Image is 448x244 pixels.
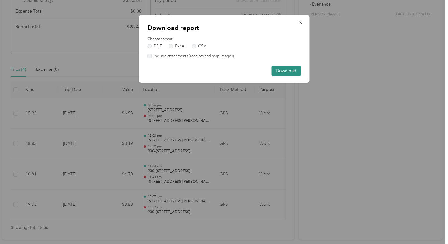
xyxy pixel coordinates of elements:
label: Excel [169,44,185,48]
label: CSV [192,44,206,48]
label: Include attachments (receipts and map images) [152,54,234,59]
label: Choose format [147,36,301,42]
label: PDF [147,44,162,48]
p: Download report [147,24,301,32]
button: Download [271,66,301,76]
